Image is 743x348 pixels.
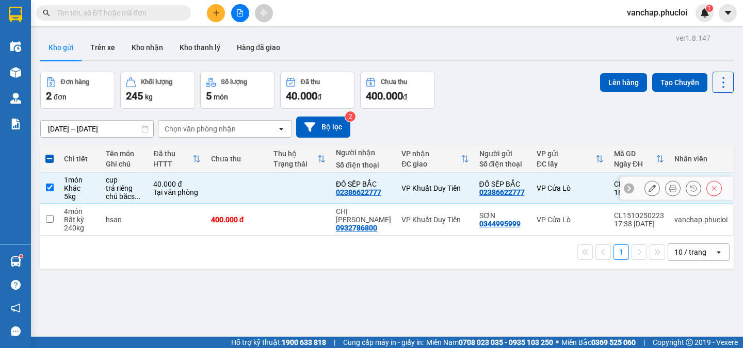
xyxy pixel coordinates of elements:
div: 17:38 [DATE] [614,220,664,228]
button: 1 [613,244,629,260]
div: Nhân viên [674,155,728,163]
th: Toggle SortBy [268,145,331,173]
svg: open [277,125,285,133]
div: Chưa thu [211,155,263,163]
span: Cung cấp máy in - giấy in: [343,337,424,348]
div: 400.000 đ [211,216,263,224]
span: vanchap.phucloi [619,6,696,19]
div: Người nhận [336,148,391,157]
button: Lên hàng [600,73,647,92]
div: CHỊ HUYỀN [336,207,391,224]
div: Tên món [106,150,143,158]
th: Toggle SortBy [609,145,669,173]
div: Ghi chú [106,160,143,168]
img: warehouse-icon [10,41,21,52]
sup: 1 [20,255,23,258]
b: GỬI : VP Cửa Lò [13,75,115,92]
div: SƠN [479,211,526,220]
div: CL1510250223 [614,211,664,220]
div: Chọn văn phòng nhận [165,124,236,134]
img: warehouse-icon [10,93,21,104]
button: Chưa thu400.000đ [360,72,435,109]
button: Hàng đã giao [229,35,288,60]
div: ĐỒ SẾP BẮC [479,180,526,188]
li: [PERSON_NAME], [PERSON_NAME] [96,25,431,38]
div: Số điện thoại [336,161,391,169]
div: trả riêng chú băcs 100k [106,184,143,201]
span: notification [11,303,21,313]
strong: 0708 023 035 - 0935 103 250 [459,338,553,346]
div: HTTT [153,160,192,168]
button: Trên xe [82,35,123,60]
span: plus [213,9,220,16]
div: VP gửi [537,150,595,158]
span: đơn [54,93,67,101]
span: question-circle [11,280,21,290]
th: Toggle SortBy [396,145,474,173]
strong: 1900 633 818 [282,338,326,346]
img: warehouse-icon [10,67,21,78]
button: Tạo Chuyến [652,73,707,92]
img: solution-icon [10,119,21,129]
button: Đã thu40.000đ [280,72,355,109]
span: | [643,337,645,348]
span: copyright [686,339,693,346]
div: Sửa đơn hàng [644,180,660,196]
button: plus [207,4,225,22]
div: Đơn hàng [61,78,89,86]
div: VP Khuất Duy Tiến [401,184,469,192]
div: 02386622777 [479,188,525,196]
li: Hotline: 02386655777, 02462925925, 0944789456 [96,38,431,51]
div: Mã GD [614,150,656,158]
span: Hỗ trợ kỹ thuật: [231,337,326,348]
strong: 0369 525 060 [591,338,636,346]
span: 2 [46,90,52,102]
button: Kho thanh lý [171,35,229,60]
div: Đã thu [301,78,320,86]
div: VP nhận [401,150,460,158]
div: Chưa thu [381,78,407,86]
div: hsan [106,216,143,224]
span: search [43,9,50,16]
button: Kho nhận [123,35,171,60]
span: ... [135,192,141,201]
div: 40.000 đ [153,180,200,188]
span: 40.000 [286,90,317,102]
span: đ [403,93,407,101]
span: Miền Nam [426,337,553,348]
div: VP Khuất Duy Tiến [401,216,469,224]
span: đ [317,93,321,101]
div: 10 / trang [674,247,706,257]
span: | [334,337,335,348]
button: Đơn hàng2đơn [40,72,115,109]
div: Ngày ĐH [614,160,656,168]
div: ĐỒ SẾP BẮC [336,180,391,188]
span: message [11,326,21,336]
div: 02386622777 [336,188,381,196]
div: 5 kg [64,192,95,201]
span: Miền Bắc [561,337,636,348]
img: logo.jpg [13,13,64,64]
div: 0932786800 [336,224,377,232]
span: 245 [126,90,143,102]
button: aim [255,4,273,22]
div: Chi tiết [64,155,95,163]
th: Toggle SortBy [531,145,609,173]
span: caret-down [723,8,733,18]
input: Tìm tên, số ĐT hoặc mã đơn [57,7,179,19]
th: Toggle SortBy [148,145,205,173]
span: aim [260,9,267,16]
img: icon-new-feature [700,8,709,18]
sup: 2 [345,111,356,122]
div: ĐC giao [401,160,460,168]
input: Select a date range. [41,121,153,137]
div: 18:00 [DATE] [614,188,664,196]
button: file-add [231,4,249,22]
div: Đã thu [153,150,192,158]
span: 5 [206,90,212,102]
div: Trạng thái [273,160,317,168]
div: Số điện thoại [479,160,526,168]
div: CL1510250228 [614,180,664,188]
button: Khối lượng245kg [120,72,195,109]
div: Khối lượng [141,78,172,86]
